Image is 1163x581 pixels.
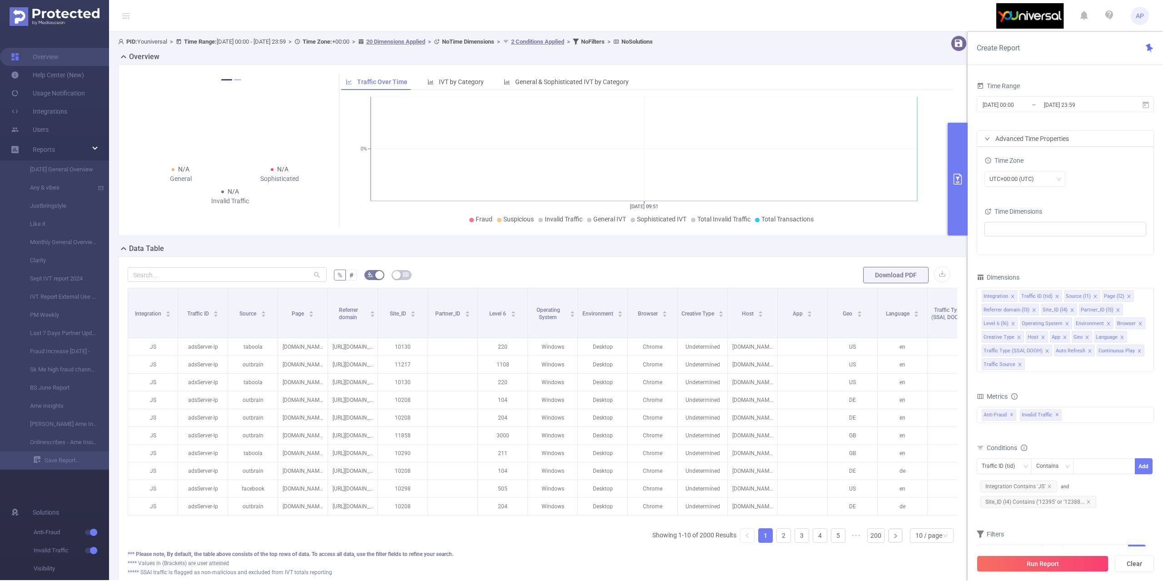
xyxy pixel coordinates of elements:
[795,529,809,542] a: 3
[758,310,763,312] i: icon: caret-up
[943,533,948,539] i: icon: down
[1054,345,1095,356] li: Auto Refresh
[128,267,327,282] input: Search...
[1055,410,1059,421] span: ✕
[570,310,575,312] i: icon: caret-up
[1127,294,1131,300] i: icon: close
[758,313,763,316] i: icon: caret-down
[618,313,623,316] i: icon: caret-down
[489,311,507,317] span: Level 6
[984,157,1024,164] span: Time Zone
[1116,308,1120,313] i: icon: close
[728,391,777,409] p: [DOMAIN_NAME]
[1043,99,1117,111] input: End date
[984,318,1009,330] div: Level 6 (l6)
[18,306,98,324] a: PM Weekly
[1041,304,1077,316] li: Site_ID (l4)
[465,313,470,316] i: icon: caret-down
[528,356,577,373] p: Windows
[328,391,378,409] p: [URL][DOMAIN_NAME]
[511,313,516,316] i: icon: caret-down
[828,391,877,409] p: DE
[515,78,629,85] span: General & Sophisticated IVT by Category
[728,356,777,373] p: [DOMAIN_NAME]
[638,311,659,317] span: Browser
[570,313,575,316] i: icon: caret-down
[370,310,375,315] div: Sort
[128,374,178,391] p: JS
[863,267,929,283] button: Download PDF
[617,310,623,315] div: Sort
[984,290,1008,302] div: Integration
[478,356,527,373] p: 1108
[18,397,98,415] a: Ame insights
[1115,556,1154,572] button: Clear
[931,307,965,321] span: Traffic Type (SSAI, DOOH)
[1088,349,1092,354] i: icon: close
[628,338,677,356] p: Chrome
[678,391,727,409] p: Undetermined
[390,311,408,317] span: Site_ID
[982,345,1052,356] li: Traffic Type (SSAI, DOOH)
[465,310,470,312] i: icon: caret-up
[984,331,1014,343] div: Creative Type
[578,356,627,373] p: Desktop
[442,38,494,45] b: No Time Dimensions
[128,356,178,373] p: JS
[582,311,615,317] span: Environment
[662,313,667,316] i: icon: caret-down
[888,528,903,543] li: Next Page
[828,374,877,391] p: US
[435,311,462,317] span: Partner_ID
[1104,290,1124,302] div: Page (l2)
[366,38,425,45] u: 20 Dimensions Applied
[411,310,416,312] i: icon: caret-up
[1135,458,1153,474] button: Add
[494,38,503,45] span: >
[795,528,809,543] li: 3
[1010,294,1015,300] i: icon: close
[277,165,288,173] span: N/A
[1056,345,1085,357] div: Auto Refresh
[18,433,98,451] a: Onlinescribes - Ame Insights
[1022,318,1063,330] div: Operating System
[728,374,777,391] p: [DOMAIN_NAME]
[425,38,434,45] span: >
[878,374,927,391] p: en
[261,310,266,312] i: icon: caret-up
[278,374,328,391] p: [DOMAIN_NAME]
[759,529,772,542] a: 1
[10,7,99,26] img: Protected Media
[982,459,1021,474] div: Traffic ID (tid)
[828,338,877,356] p: US
[857,313,862,316] i: icon: caret-down
[977,556,1108,572] button: Run Report
[178,374,228,391] p: adsServer-lp
[678,338,727,356] p: Undetermined
[1018,362,1022,368] i: icon: close
[118,38,653,45] span: Youniversal [DATE] 00:00 - [DATE] 23:59 +00:00
[411,313,416,316] i: icon: caret-down
[537,307,560,321] span: Operating System
[368,272,373,277] i: icon: bg-colors
[511,38,564,45] u: 2 Conditions Applied
[1065,321,1069,327] i: icon: close
[1098,345,1135,357] div: Continuous Play
[984,208,1042,215] span: Time Dimensions
[867,528,885,543] li: 200
[504,79,510,85] i: icon: bar-chart
[793,311,804,317] span: App
[11,120,49,139] a: Users
[1137,349,1142,354] i: icon: close
[118,39,126,45] i: icon: user
[878,356,927,373] p: en
[914,310,919,315] div: Sort
[511,310,516,315] div: Sort
[1085,335,1089,341] i: icon: close
[977,274,1019,281] span: Dimensions
[1093,294,1098,300] i: icon: close
[1055,294,1059,300] i: icon: close
[914,310,919,312] i: icon: caret-up
[1138,321,1143,327] i: icon: close
[178,165,189,173] span: N/A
